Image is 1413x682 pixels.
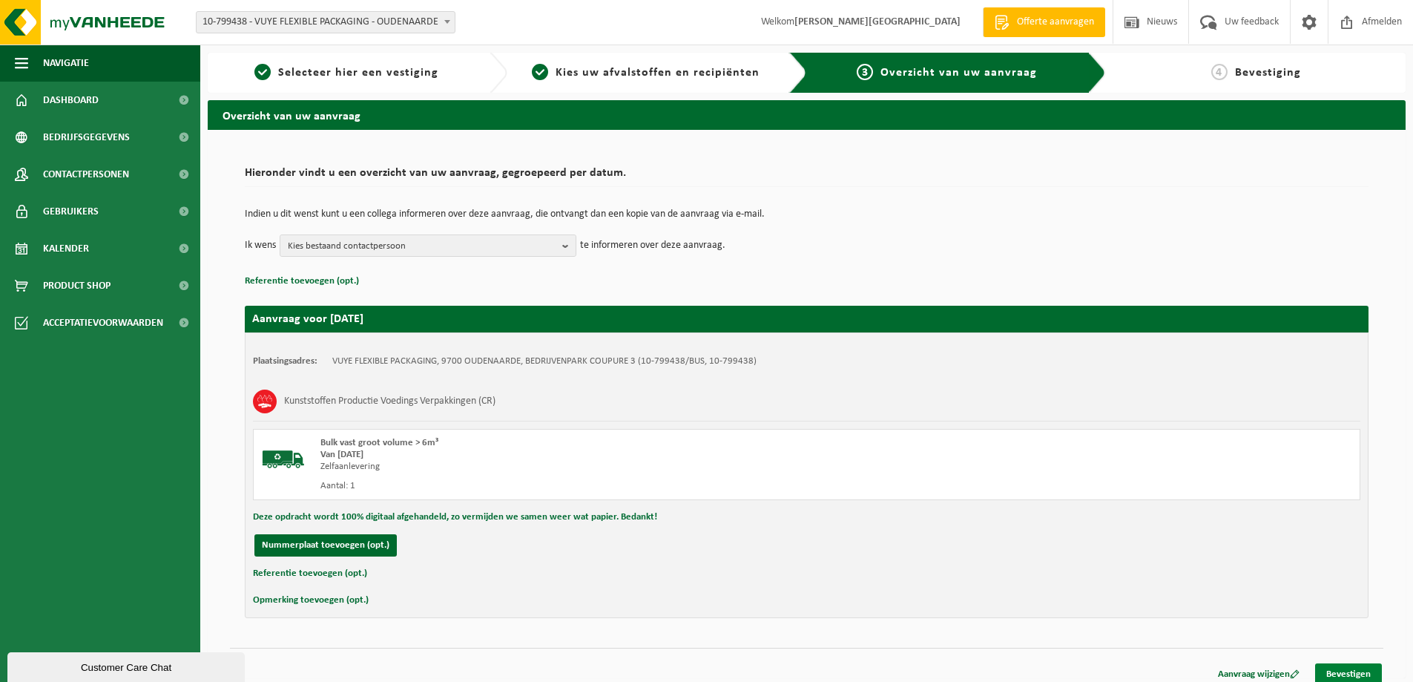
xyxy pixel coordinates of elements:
[43,119,130,156] span: Bedrijfsgegevens
[245,272,359,291] button: Referentie toevoegen (opt.)
[332,355,757,367] td: VUYE FLEXIBLE PACKAGING, 9700 OUDENAARDE, BEDRIJVENPARK COUPURE 3 (10-799438/BUS, 10-799438)
[245,209,1368,220] p: Indien u dit wenst kunt u een collega informeren over deze aanvraag, die ontvangt dan een kopie v...
[208,100,1406,129] h2: Overzicht van uw aanvraag
[794,16,961,27] strong: [PERSON_NAME][GEOGRAPHIC_DATA]
[320,480,866,492] div: Aantal: 1
[43,82,99,119] span: Dashboard
[43,45,89,82] span: Navigatie
[43,156,129,193] span: Contactpersonen
[254,64,271,80] span: 1
[245,235,276,257] p: Ik wens
[983,7,1105,37] a: Offerte aanvragen
[43,193,99,230] span: Gebruikers
[43,304,163,341] span: Acceptatievoorwaarden
[1235,67,1301,79] span: Bevestiging
[320,438,438,447] span: Bulk vast groot volume > 6m³
[253,508,657,527] button: Deze opdracht wordt 100% digitaal afgehandeld, zo vermijden we samen weer wat papier. Bedankt!
[320,450,363,459] strong: Van [DATE]
[515,64,777,82] a: 2Kies uw afvalstoffen en recipiënten
[252,313,363,325] strong: Aanvraag voor [DATE]
[196,11,455,33] span: 10-799438 - VUYE FLEXIBLE PACKAGING - OUDENAARDE
[278,67,438,79] span: Selecteer hier een vestiging
[197,12,455,33] span: 10-799438 - VUYE FLEXIBLE PACKAGING - OUDENAARDE
[288,235,556,258] span: Kies bestaand contactpersoon
[320,461,866,473] div: Zelfaanlevering
[43,230,89,267] span: Kalender
[245,167,1368,187] h2: Hieronder vindt u een overzicht van uw aanvraag, gegroepeerd per datum.
[43,267,111,304] span: Product Shop
[1211,64,1228,80] span: 4
[532,64,548,80] span: 2
[261,437,306,482] img: BL-SO-LV.png
[880,67,1037,79] span: Overzicht van uw aanvraag
[253,591,369,610] button: Opmerking toevoegen (opt.)
[253,564,367,583] button: Referentie toevoegen (opt.)
[556,67,760,79] span: Kies uw afvalstoffen en recipiënten
[1013,15,1098,30] span: Offerte aanvragen
[254,534,397,557] button: Nummerplaat toevoegen (opt.)
[580,235,725,257] p: te informeren over deze aanvraag.
[280,235,576,257] button: Kies bestaand contactpersoon
[284,390,495,413] h3: Kunststoffen Productie Voedings Verpakkingen (CR)
[253,356,317,366] strong: Plaatsingsadres:
[857,64,873,80] span: 3
[7,649,248,682] iframe: chat widget
[215,64,478,82] a: 1Selecteer hier een vestiging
